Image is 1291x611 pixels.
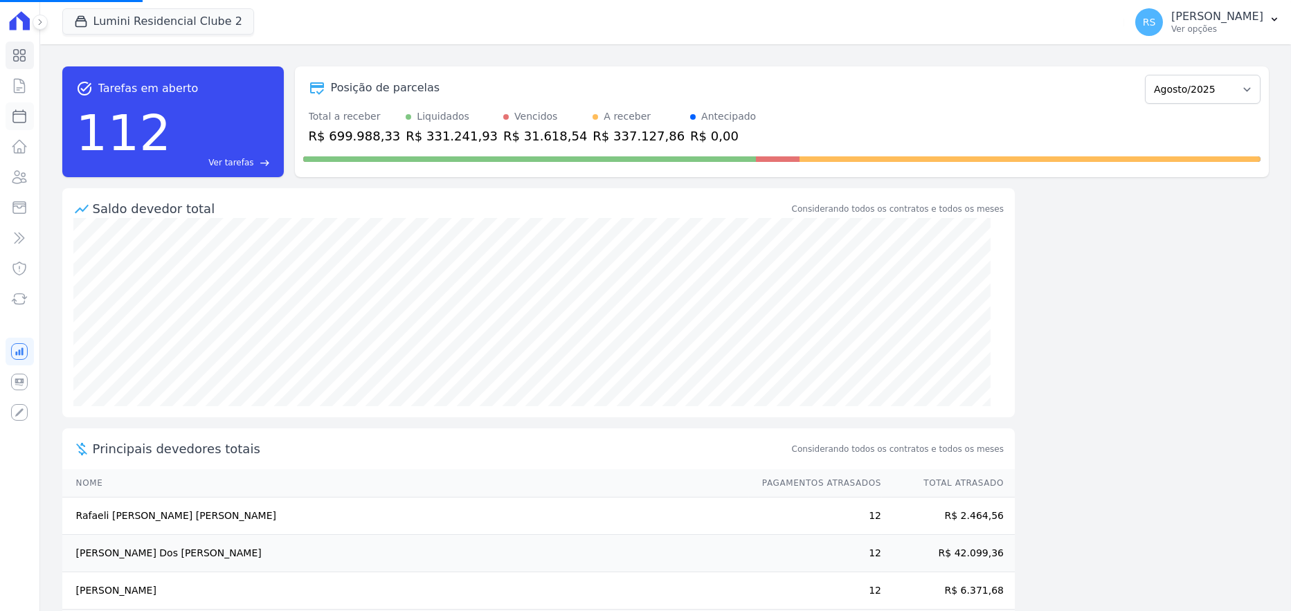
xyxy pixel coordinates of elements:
p: Ver opções [1171,24,1263,35]
th: Pagamentos Atrasados [749,469,882,498]
div: Considerando todos os contratos e todos os meses [792,203,1004,215]
td: 12 [749,572,882,610]
td: 12 [749,535,882,572]
th: Nome [62,469,749,498]
div: Saldo devedor total [93,199,789,218]
div: Posição de parcelas [331,80,440,96]
a: Ver tarefas east [177,156,270,169]
div: A receber [604,109,651,124]
div: Liquidados [417,109,469,124]
div: R$ 0,00 [690,127,756,145]
span: Principais devedores totais [93,439,789,458]
td: [PERSON_NAME] Dos [PERSON_NAME] [62,535,749,572]
div: 112 [76,97,171,169]
div: Vencidos [514,109,557,124]
td: R$ 6.371,68 [882,572,1015,610]
span: RS [1143,17,1156,27]
button: Lumini Residencial Clube 2 [62,8,254,35]
p: [PERSON_NAME] [1171,10,1263,24]
span: Considerando todos os contratos e todos os meses [792,443,1004,455]
div: R$ 699.988,33 [309,127,401,145]
td: R$ 2.464,56 [882,498,1015,535]
th: Total Atrasado [882,469,1015,498]
span: east [260,158,270,168]
td: R$ 42.099,36 [882,535,1015,572]
div: R$ 331.241,93 [406,127,498,145]
span: Ver tarefas [208,156,253,169]
span: Tarefas em aberto [98,80,199,97]
td: [PERSON_NAME] [62,572,749,610]
td: Rafaeli [PERSON_NAME] [PERSON_NAME] [62,498,749,535]
button: RS [PERSON_NAME] Ver opções [1124,3,1291,42]
span: task_alt [76,80,93,97]
div: R$ 31.618,54 [503,127,587,145]
div: R$ 337.127,86 [593,127,685,145]
td: 12 [749,498,882,535]
div: Total a receber [309,109,401,124]
div: Antecipado [701,109,756,124]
